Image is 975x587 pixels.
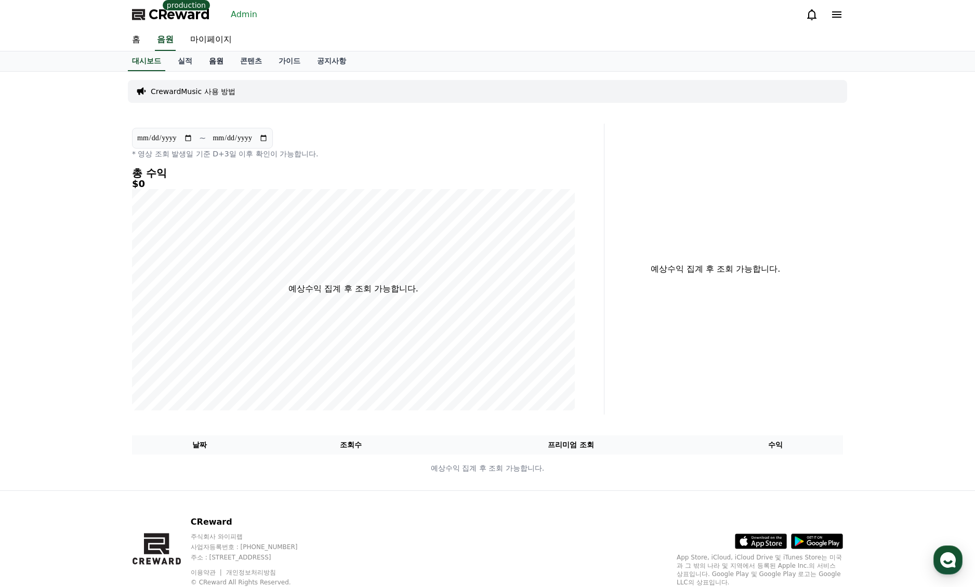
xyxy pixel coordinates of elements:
span: 설정 [161,345,173,353]
p: App Store, iCloud, iCloud Drive 및 iTunes Store는 미국과 그 밖의 나라 및 지역에서 등록된 Apple Inc.의 서비스 상표입니다. Goo... [677,553,843,586]
h4: 총 수익 [132,167,575,179]
th: 프리미엄 조회 [434,435,707,455]
a: CReward [132,6,210,23]
span: 홈 [33,345,39,353]
a: 콘텐츠 [232,51,270,71]
a: 가이드 [270,51,309,71]
p: 주식회사 와이피랩 [191,532,373,541]
p: 사업자등록번호 : [PHONE_NUMBER] [191,543,373,551]
p: 주소 : [STREET_ADDRESS] [191,553,373,562]
p: ~ [199,132,206,144]
th: 수익 [707,435,843,455]
a: 음원 [155,29,176,51]
a: 이용약관 [191,569,223,576]
a: 홈 [3,329,69,355]
a: 실적 [169,51,201,71]
span: CReward [149,6,210,23]
a: 대화 [69,329,134,355]
p: 예상수익 집계 후 조회 가능합니다. [288,283,418,295]
a: 음원 [201,51,232,71]
span: 대화 [95,345,108,354]
a: Admin [227,6,261,23]
a: 대시보드 [128,51,165,71]
h5: $0 [132,179,575,189]
th: 조회수 [268,435,434,455]
th: 날짜 [132,435,268,455]
a: 홈 [124,29,149,51]
a: 설정 [134,329,200,355]
a: CrewardMusic 사용 방법 [151,86,235,97]
p: 예상수익 집계 후 조회 가능합니다. [613,263,818,275]
a: 마이페이지 [182,29,240,51]
p: CReward [191,516,373,528]
a: 개인정보처리방침 [226,569,276,576]
a: 공지사항 [309,51,354,71]
p: * 영상 조회 발생일 기준 D+3일 이후 확인이 가능합니다. [132,149,575,159]
p: 예상수익 집계 후 조회 가능합니다. [133,463,842,474]
p: © CReward All Rights Reserved. [191,578,373,586]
